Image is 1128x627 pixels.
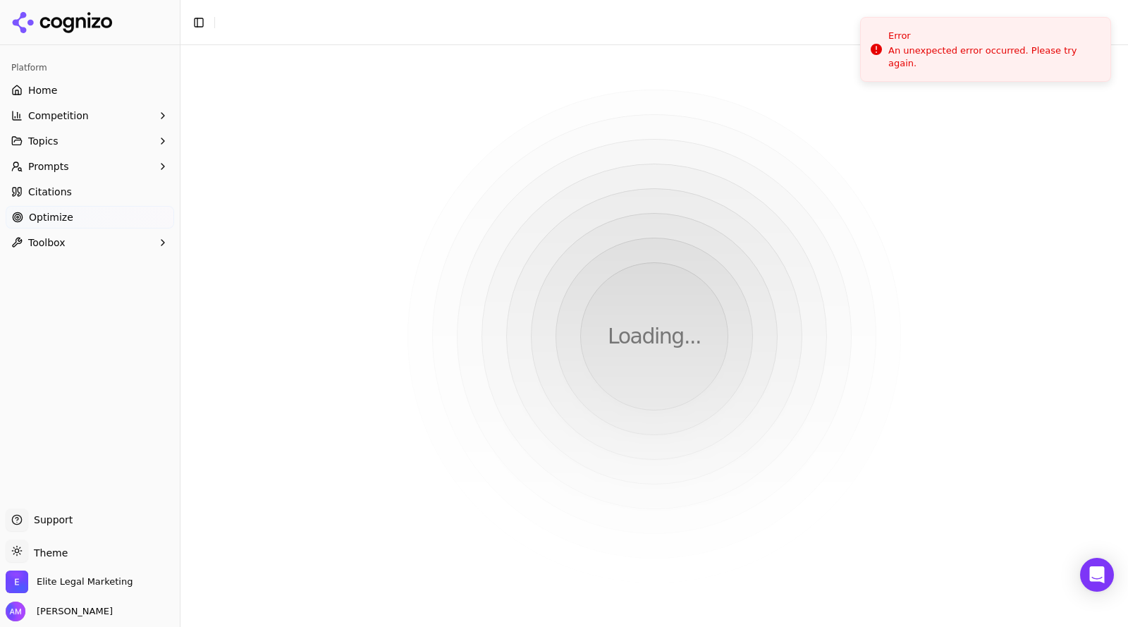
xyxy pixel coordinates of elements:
[6,602,113,621] button: Open user button
[28,109,89,123] span: Competition
[28,185,72,199] span: Citations
[6,571,28,593] img: Elite Legal Marketing
[29,210,73,224] span: Optimize
[6,231,174,254] button: Toolbox
[28,159,69,174] span: Prompts
[888,29,1099,43] div: Error
[6,56,174,79] div: Platform
[6,104,174,127] button: Competition
[28,547,68,559] span: Theme
[6,130,174,152] button: Topics
[1080,558,1114,592] div: Open Intercom Messenger
[6,155,174,178] button: Prompts
[28,134,59,148] span: Topics
[28,236,66,250] span: Toolbox
[37,576,133,588] span: Elite Legal Marketing
[6,571,133,593] button: Open organization switcher
[31,605,113,618] span: [PERSON_NAME]
[888,44,1099,70] div: An unexpected error occurred. Please try again.
[6,602,25,621] img: Alex Morris
[608,324,701,349] p: Loading...
[6,79,174,102] a: Home
[6,181,174,203] a: Citations
[6,206,174,229] a: Optimize
[28,83,57,97] span: Home
[28,513,73,527] span: Support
